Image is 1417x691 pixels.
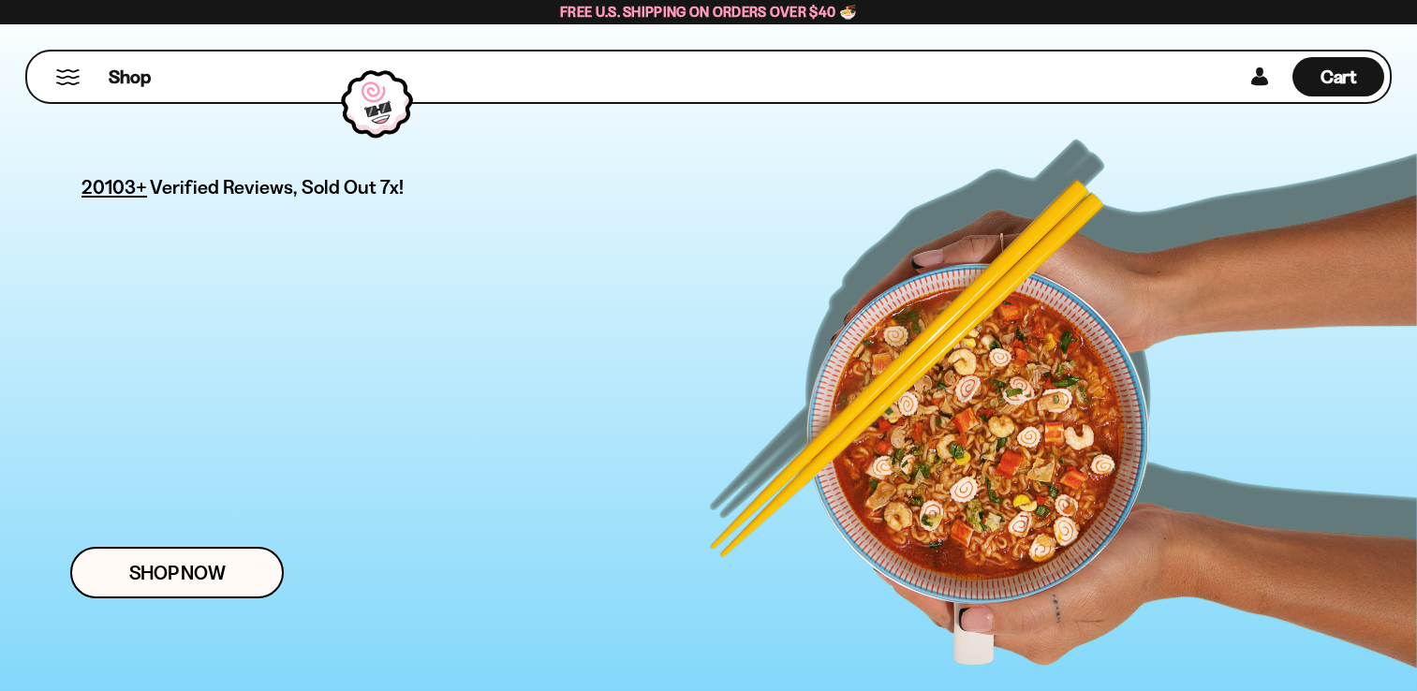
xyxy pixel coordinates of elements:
a: Cart [1292,51,1384,102]
span: 20103+ [81,172,147,201]
a: Shop Now [70,547,284,598]
button: Mobile Menu Trigger [55,69,81,85]
span: Cart [1321,66,1357,88]
a: Shop [109,57,151,96]
span: Shop [109,65,151,90]
span: Shop Now [129,563,226,582]
span: Verified Reviews, Sold Out 7x! [150,175,404,198]
span: Free U.S. Shipping on Orders over $40 🍜 [560,3,857,21]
